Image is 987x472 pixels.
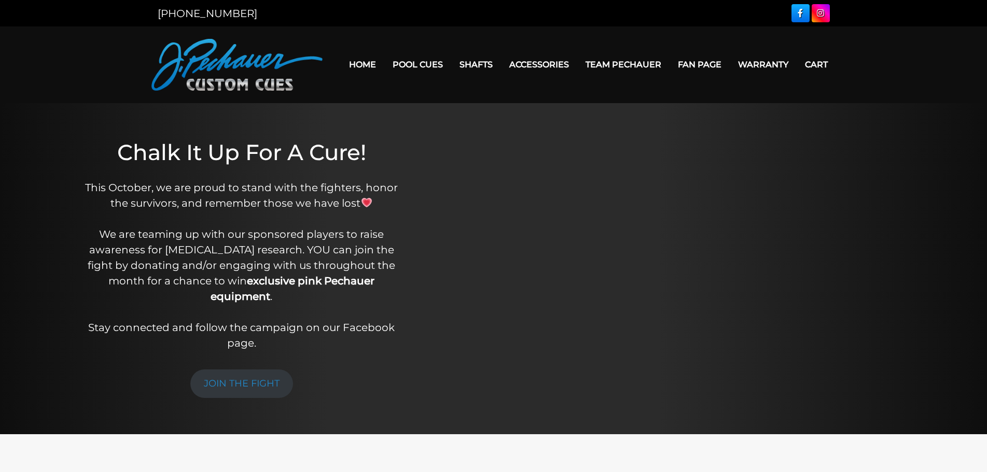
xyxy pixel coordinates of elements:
a: Cart [797,51,836,78]
a: Fan Page [670,51,730,78]
a: Warranty [730,51,797,78]
a: Accessories [501,51,577,78]
strong: exclusive pink Pechauer equipment [211,275,374,303]
p: This October, we are proud to stand with the fighters, honor the survivors, and remember those we... [79,180,404,351]
a: Pool Cues [384,51,451,78]
img: Pechauer Custom Cues [151,39,323,91]
h1: Chalk It Up For A Cure! [79,139,404,165]
a: Shafts [451,51,501,78]
a: JOIN THE FIGHT [190,369,293,398]
a: Team Pechauer [577,51,670,78]
a: [PHONE_NUMBER] [158,7,257,20]
a: Home [341,51,384,78]
img: 💗 [362,197,372,208]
